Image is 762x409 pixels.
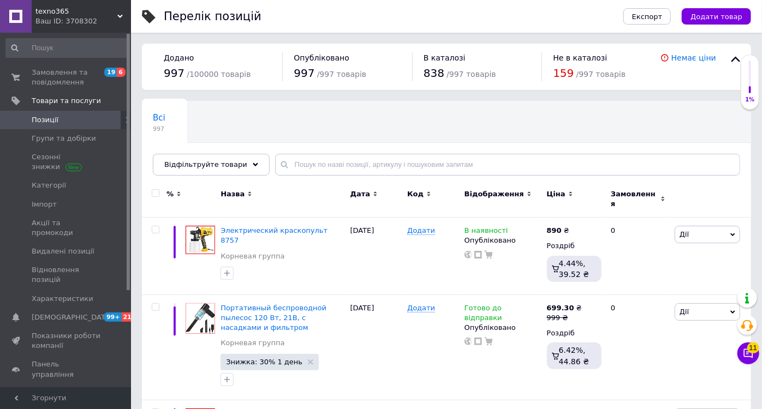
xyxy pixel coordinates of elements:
div: ₴ [547,303,582,313]
span: / 100000 товарів [187,70,251,79]
div: [DATE] [348,294,405,400]
span: Позиції [32,115,58,125]
span: Імпорт [32,200,57,209]
span: / 997 товарів [447,70,496,79]
span: 838 [424,67,444,80]
div: Роздріб [547,328,602,338]
img: Портативный беспроводной пылесос 120 Вт, 21В, с насадками и фильтром [186,303,215,334]
span: Дата [350,189,371,199]
span: Показники роботи компанії [32,331,101,351]
button: Додати товар [682,8,751,25]
span: Зі знижкою [153,154,202,164]
div: Опубліковано [465,323,541,333]
span: Замовлення та повідомлення [32,68,101,87]
a: Электрический краскопульт 8757 [221,226,328,244]
span: Сезонні знижки [32,152,101,172]
span: Всі [153,113,165,123]
span: / 997 товарів [576,70,626,79]
span: Дії [680,308,689,316]
b: 699.30 [547,304,574,312]
div: 999 ₴ [547,313,582,323]
span: 997 [294,67,314,80]
div: Опубліковано [465,236,541,245]
span: Експорт [632,13,663,21]
span: Замовлення [611,189,658,209]
div: 0 [604,294,672,400]
span: В каталозі [424,53,466,62]
span: % [166,189,174,199]
span: 997 [164,67,184,80]
b: 890 [547,226,562,234]
span: Видалені позиції [32,246,94,256]
span: Додати [407,226,435,235]
span: 159 [553,67,574,80]
span: Додано [164,53,194,62]
span: Додати товар [690,13,742,21]
span: Додати [407,304,435,312]
span: Відновлення позицій [32,265,101,285]
span: Назва [221,189,245,199]
span: Групи та добірки [32,134,96,143]
button: Експорт [623,8,671,25]
a: Корневая группа [221,251,284,261]
div: Роздріб [547,241,602,251]
span: Відображення [465,189,524,199]
span: Знижка: 30% 1 день [226,358,302,365]
span: 21 [122,312,134,322]
span: 99+ [104,312,122,322]
button: Чат з покупцем11 [737,342,759,364]
span: 6 [117,68,126,77]
span: 6.42%, 44.86 ₴ [559,346,589,365]
span: 11 [747,342,759,353]
span: / 997 товарів [317,70,366,79]
div: 1% [741,96,759,104]
span: [DEMOGRAPHIC_DATA] [32,312,112,322]
span: Акції та промокоди [32,218,101,238]
a: Портативный беспроводной пылесос 120 Вт, 21В, с насадками и фильтром [221,304,326,332]
a: Немає ціни [671,53,716,62]
span: 4.44%, 39.52 ₴ [559,259,589,279]
span: 19 [104,68,117,77]
div: [DATE] [348,218,405,295]
div: ₴ [547,226,569,236]
div: Ваш ID: 3708302 [35,16,131,26]
span: Товари та послуги [32,96,101,106]
a: Корневая группа [221,338,284,348]
span: Відфільтруйте товари [164,160,247,169]
span: Дії [680,230,689,238]
span: Код [407,189,424,199]
img: Электрический краскопульт 8757 [186,226,215,254]
span: Панель управління [32,359,101,379]
span: Характеристики [32,294,93,304]
span: Опубліковано [294,53,349,62]
span: Готово до відправки [465,304,502,325]
span: Не в каталозі [553,53,607,62]
div: 0 [604,218,672,295]
span: 997 [153,125,165,133]
span: texno365 [35,7,117,16]
input: Пошук [5,38,129,58]
span: Категорії [32,181,66,190]
input: Пошук по назві позиції, артикулу і пошуковим запитам [275,154,740,176]
span: Ціна [547,189,565,199]
span: В наявності [465,226,508,238]
div: Перелік позицій [164,11,261,22]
